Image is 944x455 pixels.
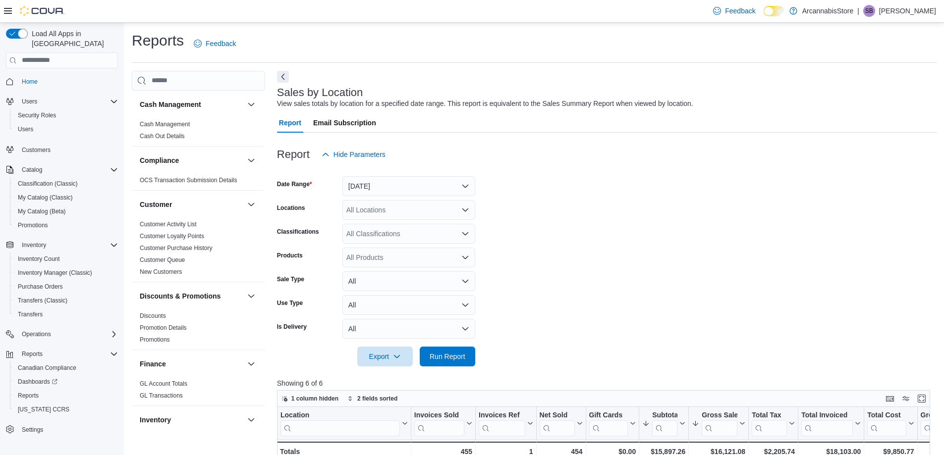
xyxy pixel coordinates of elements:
[18,207,66,215] span: My Catalog (Beta)
[916,393,928,404] button: Enter fullscreen
[357,347,413,366] button: Export
[140,359,243,369] button: Finance
[22,98,37,105] span: Users
[420,347,475,366] button: Run Report
[140,415,171,425] h3: Inventory
[752,411,795,436] button: Total Tax
[140,359,166,369] h3: Finance
[279,113,301,133] span: Report
[28,29,118,49] span: Load All Apps in [GEOGRAPHIC_DATA]
[539,411,574,436] div: Net Sold
[539,411,582,436] button: Net Sold
[10,177,122,191] button: Classification (Classic)
[14,109,118,121] span: Security Roles
[702,411,737,420] div: Gross Sales
[752,411,787,436] div: Total Tax
[18,423,118,436] span: Settings
[10,294,122,307] button: Transfers (Classic)
[702,411,737,436] div: Gross Sales
[140,233,204,240] a: Customer Loyalty Points
[10,280,122,294] button: Purchase Orders
[10,403,122,416] button: [US_STATE] CCRS
[140,221,197,228] a: Customer Activity List
[18,297,67,304] span: Transfers (Classic)
[132,118,265,146] div: Cash Management
[277,378,937,388] p: Showing 6 of 6
[140,176,237,184] span: OCS Transaction Submission Details
[190,34,240,53] a: Feedback
[2,142,122,156] button: Customers
[132,378,265,405] div: Finance
[140,200,172,209] h3: Customer
[14,178,118,190] span: Classification (Classic)
[277,71,289,83] button: Next
[18,164,46,176] button: Catalog
[22,241,46,249] span: Inventory
[22,426,43,434] span: Settings
[589,411,636,436] button: Gift Cards
[363,347,407,366] span: Export
[140,415,243,425] button: Inventory
[10,389,122,403] button: Reports
[277,299,303,307] label: Use Type
[14,404,118,415] span: Washington CCRS
[140,336,170,343] a: Promotions
[879,5,936,17] p: [PERSON_NAME]
[318,145,389,164] button: Hide Parameters
[18,255,60,263] span: Inventory Count
[140,324,187,332] span: Promotion Details
[725,6,755,16] span: Feedback
[277,180,312,188] label: Date Range
[342,295,475,315] button: All
[18,364,76,372] span: Canadian Compliance
[278,393,342,404] button: 1 column hidden
[132,31,184,51] h1: Reports
[2,238,122,252] button: Inventory
[14,253,64,265] a: Inventory Count
[14,281,67,293] a: Purchase Orders
[140,177,237,184] a: OCS Transaction Submission Details
[692,411,745,436] button: Gross Sales
[140,100,201,109] h3: Cash Management
[867,411,906,420] div: Total Cost
[430,352,465,361] span: Run Report
[14,205,118,217] span: My Catalog (Beta)
[414,411,464,420] div: Invoices Sold
[277,323,307,331] label: Is Delivery
[18,269,92,277] span: Inventory Manager (Classic)
[18,111,56,119] span: Security Roles
[140,392,183,400] span: GL Transactions
[140,155,243,165] button: Compliance
[18,96,118,107] span: Users
[14,123,37,135] a: Users
[589,411,628,436] div: Gift Card Sales
[140,312,166,319] a: Discounts
[461,230,469,238] button: Open list of options
[206,39,236,49] span: Feedback
[752,411,787,420] div: Total Tax
[132,218,265,282] div: Customer
[313,113,376,133] span: Email Subscription
[277,252,303,259] label: Products
[589,411,628,420] div: Gift Cards
[10,204,122,218] button: My Catalog (Beta)
[140,155,179,165] h3: Compliance
[140,324,187,331] a: Promotion Details
[479,411,525,420] div: Invoices Ref
[140,132,185,140] span: Cash Out Details
[343,393,401,404] button: 2 fields sorted
[245,290,257,302] button: Discounts & Promotions
[140,392,183,399] a: GL Transactions
[140,291,243,301] button: Discounts & Promotions
[865,5,873,17] span: SB
[140,336,170,344] span: Promotions
[539,411,574,420] div: Net Sold
[18,144,55,156] a: Customers
[18,75,118,88] span: Home
[245,154,257,166] button: Compliance
[461,206,469,214] button: Open list of options
[280,411,400,436] div: Location
[2,327,122,341] button: Operations
[22,166,42,174] span: Catalog
[140,133,185,140] a: Cash Out Details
